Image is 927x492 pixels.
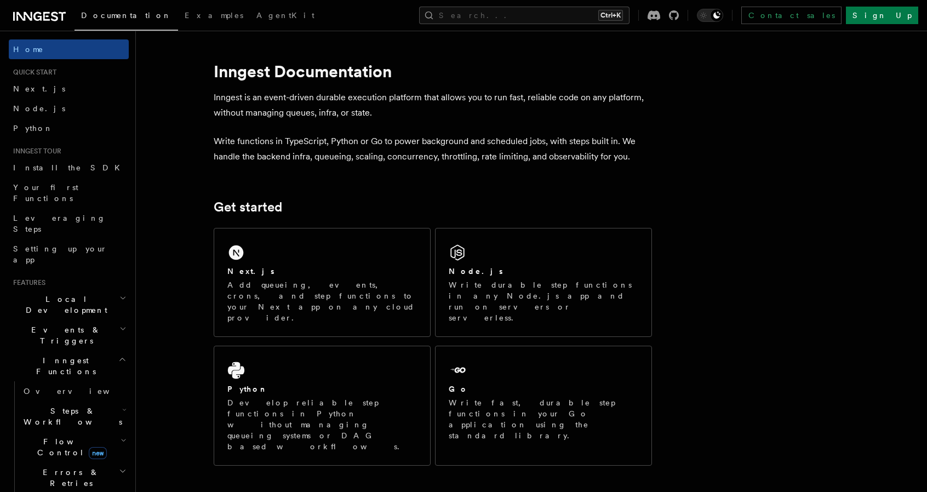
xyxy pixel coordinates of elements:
h1: Inngest Documentation [214,61,652,81]
a: GoWrite fast, durable step functions in your Go application using the standard library. [435,346,652,466]
span: Steps & Workflows [19,405,122,427]
a: Install the SDK [9,158,129,178]
p: Develop reliable step functions in Python without managing queueing systems or DAG based workflows. [227,397,417,452]
button: Local Development [9,289,129,320]
span: Overview [24,387,136,396]
span: Local Development [9,294,119,316]
p: Write fast, durable step functions in your Go application using the standard library. [449,397,638,441]
span: Python [13,124,53,133]
span: Home [13,44,44,55]
h2: Node.js [449,266,503,277]
span: Your first Functions [13,183,78,203]
a: Documentation [75,3,178,31]
span: AgentKit [256,11,314,20]
button: Flow Controlnew [19,432,129,462]
p: Inngest is an event-driven durable execution platform that allows you to run fast, reliable code ... [214,90,652,121]
p: Write functions in TypeScript, Python or Go to power background and scheduled jobs, with steps bu... [214,134,652,164]
p: Add queueing, events, crons, and step functions to your Next app on any cloud provider. [227,279,417,323]
a: Python [9,118,129,138]
span: Quick start [9,68,56,77]
span: Inngest tour [9,147,61,156]
a: Leveraging Steps [9,208,129,239]
span: Install the SDK [13,163,127,172]
button: Steps & Workflows [19,401,129,432]
h2: Next.js [227,266,274,277]
span: Next.js [13,84,65,93]
a: Sign Up [846,7,918,24]
span: Flow Control [19,436,121,458]
span: Node.js [13,104,65,113]
a: Your first Functions [9,178,129,208]
span: Leveraging Steps [13,214,106,233]
a: PythonDevelop reliable step functions in Python without managing queueing systems or DAG based wo... [214,346,431,466]
button: Search...Ctrl+K [419,7,630,24]
a: Next.js [9,79,129,99]
h2: Python [227,384,268,394]
span: Inngest Functions [9,355,118,377]
span: new [89,447,107,459]
span: Documentation [81,11,171,20]
span: Features [9,278,45,287]
span: Errors & Retries [19,467,119,489]
a: Setting up your app [9,239,129,270]
a: Next.jsAdd queueing, events, crons, and step functions to your Next app on any cloud provider. [214,228,431,337]
a: Contact sales [741,7,842,24]
kbd: Ctrl+K [598,10,623,21]
a: AgentKit [250,3,321,30]
button: Inngest Functions [9,351,129,381]
span: Events & Triggers [9,324,119,346]
a: Node.js [9,99,129,118]
a: Node.jsWrite durable step functions in any Node.js app and run on servers or serverless. [435,228,652,337]
p: Write durable step functions in any Node.js app and run on servers or serverless. [449,279,638,323]
button: Events & Triggers [9,320,129,351]
span: Examples [185,11,243,20]
h2: Go [449,384,468,394]
a: Get started [214,199,282,215]
a: Home [9,39,129,59]
a: Examples [178,3,250,30]
a: Overview [19,381,129,401]
span: Setting up your app [13,244,107,264]
button: Toggle dark mode [697,9,723,22]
